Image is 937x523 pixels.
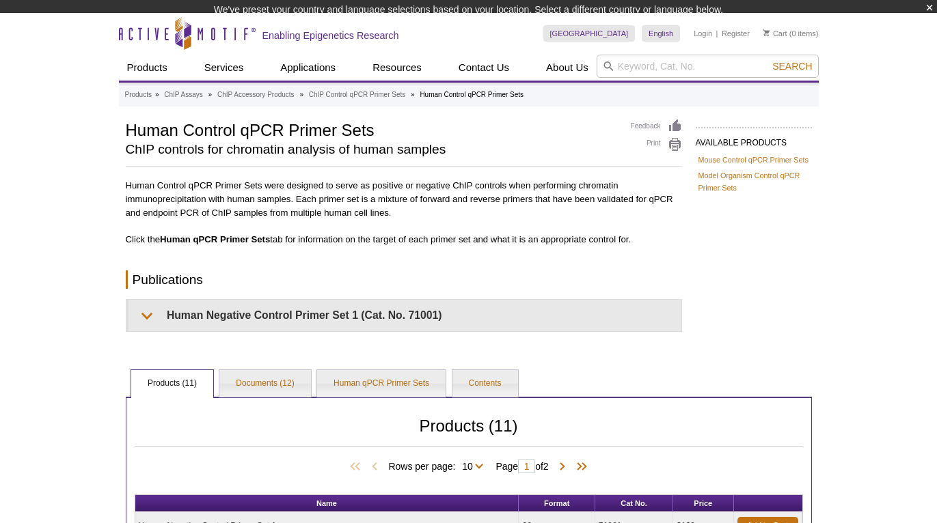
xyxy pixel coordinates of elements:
[364,55,430,81] a: Resources
[696,127,812,152] h2: AVAILABLE PRODUCTS
[538,55,597,81] a: About Us
[597,55,819,78] input: Keyword, Cat. No.
[217,89,295,101] a: ChIP Accessory Products
[125,89,152,101] a: Products
[631,119,682,134] a: Feedback
[768,60,816,72] button: Search
[388,459,489,472] span: Rows per page:
[673,495,733,512] th: Price
[317,370,446,397] a: Human qPCR Primer Sets
[556,460,569,474] span: Next Page
[722,29,750,38] a: Register
[309,89,406,101] a: ChIP Control qPCR Primer Sets
[299,91,303,98] li: »
[452,370,518,397] a: Contents
[126,119,617,139] h1: Human Control qPCR Primer Sets
[219,370,310,397] a: Documents (12)
[763,29,787,38] a: Cart
[450,55,517,81] a: Contact Us
[368,460,381,474] span: Previous Page
[543,461,549,472] span: 2
[772,61,812,72] span: Search
[763,29,770,36] img: Your Cart
[420,91,524,98] li: Human Control qPCR Primer Sets
[569,460,590,474] span: Last Page
[347,460,368,474] span: First Page
[698,154,809,166] a: Mouse Control qPCR Primer Sets
[155,91,159,98] li: »
[126,270,682,289] h2: Publications
[543,25,636,42] a: [GEOGRAPHIC_DATA]
[196,55,252,81] a: Services
[131,370,213,397] a: Products (11)
[698,169,809,194] a: Model Organism Control qPCR Primer Sets
[126,175,682,220] p: Human Control qPCR Primer Sets were designed to serve as positive or negative ChIP controls when ...
[519,495,595,512] th: Format
[135,495,519,512] th: Name
[135,420,803,447] h2: Products (11)
[763,25,819,42] li: (0 items)
[411,91,415,98] li: »
[128,300,681,330] summary: Human Negative Control Primer Set 1 (Cat. No. 71001)
[595,495,673,512] th: Cat No.
[694,29,712,38] a: Login
[631,137,682,152] a: Print
[208,91,213,98] li: »
[272,55,344,81] a: Applications
[126,233,682,246] p: Click the tab for information on the target of each primer set and what it is an appropriate cont...
[160,234,270,244] b: Human qPCR Primer Sets
[642,25,680,42] a: English
[164,89,203,101] a: ChIP Assays
[119,55,176,81] a: Products
[126,143,617,156] h2: ChIP controls for chromatin analysis of human samples
[716,25,718,42] li: |
[262,29,399,42] h2: Enabling Epigenetics Research
[489,460,555,473] span: Page of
